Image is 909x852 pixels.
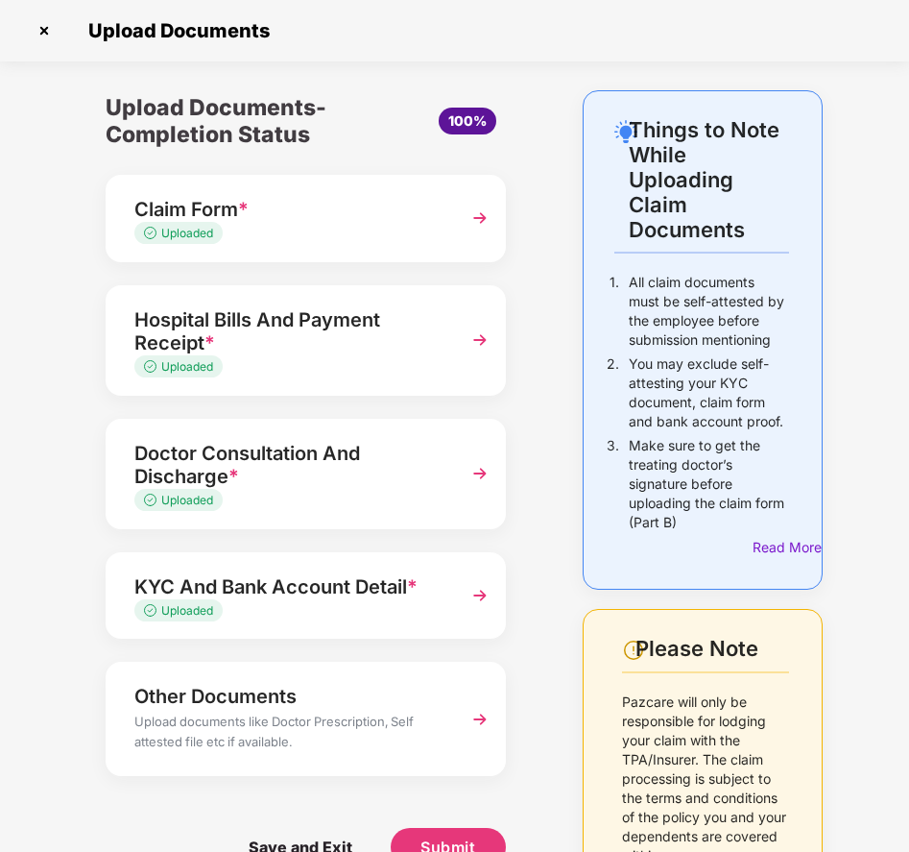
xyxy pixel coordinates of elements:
[144,227,161,239] img: svg+xml;base64,PHN2ZyB4bWxucz0iaHR0cDovL3d3dy53My5vcmcvMjAwMC9zdmciIHdpZHRoPSIxMy4zMzMiIGhlaWdodD...
[614,120,637,143] img: svg+xml;base64,PHN2ZyB4bWxucz0iaHR0cDovL3d3dy53My5vcmcvMjAwMC9zdmciIHdpZHRoPSIyNC4wOTMiIGhlaWdodD...
[629,273,789,350] p: All claim documents must be self-attested by the employee before submission mentioning
[448,112,487,129] span: 100%
[134,304,448,358] div: Hospital Bills And Payment Receipt
[463,456,497,491] img: svg+xml;base64,PHN2ZyBpZD0iTmV4dCIgeG1sbnM9Imh0dHA6Ly93d3cudzMub3JnLzIwMDAvc3ZnIiB3aWR0aD0iMzYiIG...
[622,639,645,662] img: svg+xml;base64,PHN2ZyBpZD0iV2FybmluZ18tXzI0eDI0IiBkYXRhLW5hbWU9Ildhcm5pbmcgLSAyNHgyNCIgeG1sbnM9Im...
[463,702,497,737] img: svg+xml;base64,PHN2ZyBpZD0iTmV4dCIgeG1sbnM9Imh0dHA6Ly93d3cudzMub3JnLzIwMDAvc3ZnIiB3aWR0aD0iMzYiIG...
[610,273,619,350] p: 1.
[134,681,448,712] div: Other Documents
[69,19,279,42] span: Upload Documents
[106,90,372,152] div: Upload Documents- Completion Status
[161,226,213,240] span: Uploaded
[134,712,448,757] div: Upload documents like Doctor Prescription, Self attested file etc if available.
[607,354,619,431] p: 2.
[629,354,789,431] p: You may exclude self-attesting your KYC document, claim form and bank account proof.
[29,15,60,46] img: svg+xml;base64,PHN2ZyBpZD0iQ3Jvc3MtMzJ4MzIiIHhtbG5zPSJodHRwOi8vd3d3LnczLm9yZy8yMDAwL3N2ZyIgd2lkdG...
[144,604,161,617] img: svg+xml;base64,PHN2ZyB4bWxucz0iaHR0cDovL3d3dy53My5vcmcvMjAwMC9zdmciIHdpZHRoPSIxMy4zMzMiIGhlaWdodD...
[161,493,213,507] span: Uploaded
[629,436,789,532] p: Make sure to get the treating doctor’s signature before uploading the claim form (Part B)
[134,438,448,492] div: Doctor Consultation And Discharge
[134,572,448,602] div: KYC And Bank Account Detail
[753,537,789,558] div: Read More
[144,360,161,373] img: svg+xml;base64,PHN2ZyB4bWxucz0iaHR0cDovL3d3dy53My5vcmcvMjAwMC9zdmciIHdpZHRoPSIxMy4zMzMiIGhlaWdodD...
[161,359,213,374] span: Uploaded
[607,436,619,532] p: 3.
[463,578,497,613] img: svg+xml;base64,PHN2ZyBpZD0iTmV4dCIgeG1sbnM9Imh0dHA6Ly93d3cudzMub3JnLzIwMDAvc3ZnIiB3aWR0aD0iMzYiIG...
[635,636,789,662] div: Please Note
[161,603,213,618] span: Uploaded
[463,201,497,235] img: svg+xml;base64,PHN2ZyBpZD0iTmV4dCIgeG1sbnM9Imh0dHA6Ly93d3cudzMub3JnLzIwMDAvc3ZnIiB3aWR0aD0iMzYiIG...
[463,323,497,357] img: svg+xml;base64,PHN2ZyBpZD0iTmV4dCIgeG1sbnM9Imh0dHA6Ly93d3cudzMub3JnLzIwMDAvc3ZnIiB3aWR0aD0iMzYiIG...
[629,117,789,242] div: Things to Note While Uploading Claim Documents
[134,194,448,225] div: Claim Form
[144,494,161,506] img: svg+xml;base64,PHN2ZyB4bWxucz0iaHR0cDovL3d3dy53My5vcmcvMjAwMC9zdmciIHdpZHRoPSIxMy4zMzMiIGhlaWdodD...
